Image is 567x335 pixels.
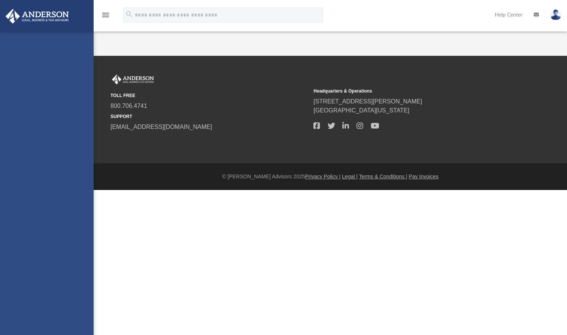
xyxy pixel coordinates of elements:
a: [GEOGRAPHIC_DATA][US_STATE] [313,107,409,114]
a: [STREET_ADDRESS][PERSON_NAME] [313,98,422,105]
small: Headquarters & Operations [313,88,511,94]
a: Terms & Conditions | [359,173,407,179]
div: © [PERSON_NAME] Advisors 2025 [94,173,567,181]
i: search [125,10,133,18]
img: User Pic [550,9,561,20]
a: 800.706.4741 [110,103,147,109]
small: SUPPORT [110,113,308,120]
a: Pay Invoices [409,173,438,179]
img: Anderson Advisors Platinum Portal [110,75,155,84]
a: Legal | [342,173,358,179]
small: TOLL FREE [110,92,308,99]
i: menu [101,10,110,19]
a: menu [101,14,110,19]
img: Anderson Advisors Platinum Portal [3,9,71,24]
a: Privacy Policy | [305,173,341,179]
a: [EMAIL_ADDRESS][DOMAIN_NAME] [110,124,212,130]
